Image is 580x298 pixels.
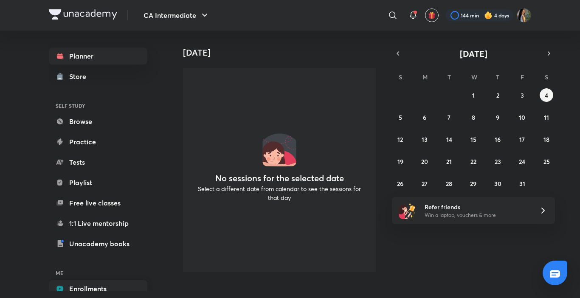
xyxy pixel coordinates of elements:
abbr: October 29, 2025 [470,180,476,188]
abbr: Monday [422,73,428,81]
abbr: October 23, 2025 [495,157,501,166]
abbr: October 31, 2025 [519,180,525,188]
a: Free live classes [49,194,147,211]
p: Select a different date from calendar to see the sessions for that day [193,184,366,202]
abbr: October 20, 2025 [421,157,428,166]
button: October 3, 2025 [515,88,529,102]
button: October 29, 2025 [467,177,480,190]
abbr: October 13, 2025 [422,135,428,143]
abbr: October 28, 2025 [446,180,452,188]
abbr: October 21, 2025 [446,157,452,166]
button: October 23, 2025 [491,155,504,168]
button: October 6, 2025 [418,110,431,124]
a: Practice [49,133,147,150]
abbr: October 27, 2025 [422,180,428,188]
button: [DATE] [404,48,543,59]
a: Unacademy books [49,235,147,252]
img: Bhumika [517,8,531,22]
abbr: October 14, 2025 [446,135,452,143]
a: Planner [49,48,147,65]
button: CA Intermediate [138,7,215,24]
abbr: October 25, 2025 [543,157,550,166]
abbr: October 2, 2025 [496,91,499,99]
abbr: October 5, 2025 [399,113,402,121]
a: Store [49,68,147,85]
abbr: October 19, 2025 [397,157,403,166]
button: October 27, 2025 [418,177,431,190]
button: October 24, 2025 [515,155,529,168]
button: October 14, 2025 [442,132,456,146]
a: Enrollments [49,280,147,297]
p: Win a laptop, vouchers & more [425,211,529,219]
a: Playlist [49,174,147,191]
button: October 30, 2025 [491,177,504,190]
abbr: October 11, 2025 [544,113,549,121]
button: October 20, 2025 [418,155,431,168]
button: October 8, 2025 [467,110,480,124]
button: October 17, 2025 [515,132,529,146]
button: October 2, 2025 [491,88,504,102]
button: October 22, 2025 [467,155,480,168]
a: Tests [49,154,147,171]
abbr: October 10, 2025 [519,113,525,121]
button: October 9, 2025 [491,110,504,124]
img: No events [262,132,296,166]
h6: SELF STUDY [49,98,147,113]
button: October 12, 2025 [394,132,407,146]
button: October 5, 2025 [394,110,407,124]
abbr: October 24, 2025 [519,157,525,166]
abbr: October 22, 2025 [470,157,476,166]
abbr: October 8, 2025 [472,113,475,121]
button: October 16, 2025 [491,132,504,146]
abbr: Saturday [545,73,548,81]
img: referral [399,202,416,219]
button: October 26, 2025 [394,177,407,190]
button: October 21, 2025 [442,155,456,168]
img: streak [484,11,493,20]
a: 1:1 Live mentorship [49,215,147,232]
h6: Refer friends [425,202,529,211]
button: avatar [425,8,439,22]
abbr: Sunday [399,73,402,81]
abbr: October 4, 2025 [545,91,548,99]
button: October 13, 2025 [418,132,431,146]
button: October 11, 2025 [540,110,553,124]
button: October 1, 2025 [467,88,480,102]
h4: [DATE] [183,48,383,58]
abbr: Tuesday [448,73,451,81]
abbr: October 1, 2025 [472,91,475,99]
img: Company Logo [49,9,117,20]
button: October 25, 2025 [540,155,553,168]
img: avatar [428,11,436,19]
abbr: October 15, 2025 [470,135,476,143]
abbr: Thursday [496,73,499,81]
button: October 15, 2025 [467,132,480,146]
abbr: October 18, 2025 [543,135,549,143]
div: Store [69,71,91,82]
abbr: Friday [521,73,524,81]
button: October 19, 2025 [394,155,407,168]
button: October 18, 2025 [540,132,553,146]
button: October 7, 2025 [442,110,456,124]
abbr: October 16, 2025 [495,135,501,143]
span: [DATE] [460,48,487,59]
abbr: October 26, 2025 [397,180,403,188]
abbr: October 9, 2025 [496,113,499,121]
button: October 31, 2025 [515,177,529,190]
abbr: October 7, 2025 [448,113,450,121]
abbr: October 6, 2025 [423,113,426,121]
a: Company Logo [49,9,117,22]
abbr: October 30, 2025 [494,180,501,188]
abbr: October 12, 2025 [397,135,403,143]
abbr: Wednesday [471,73,477,81]
button: October 28, 2025 [442,177,456,190]
h4: No sessions for the selected date [215,173,344,183]
abbr: October 17, 2025 [519,135,525,143]
button: October 10, 2025 [515,110,529,124]
h6: ME [49,266,147,280]
button: October 4, 2025 [540,88,553,102]
abbr: October 3, 2025 [521,91,524,99]
a: Browse [49,113,147,130]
